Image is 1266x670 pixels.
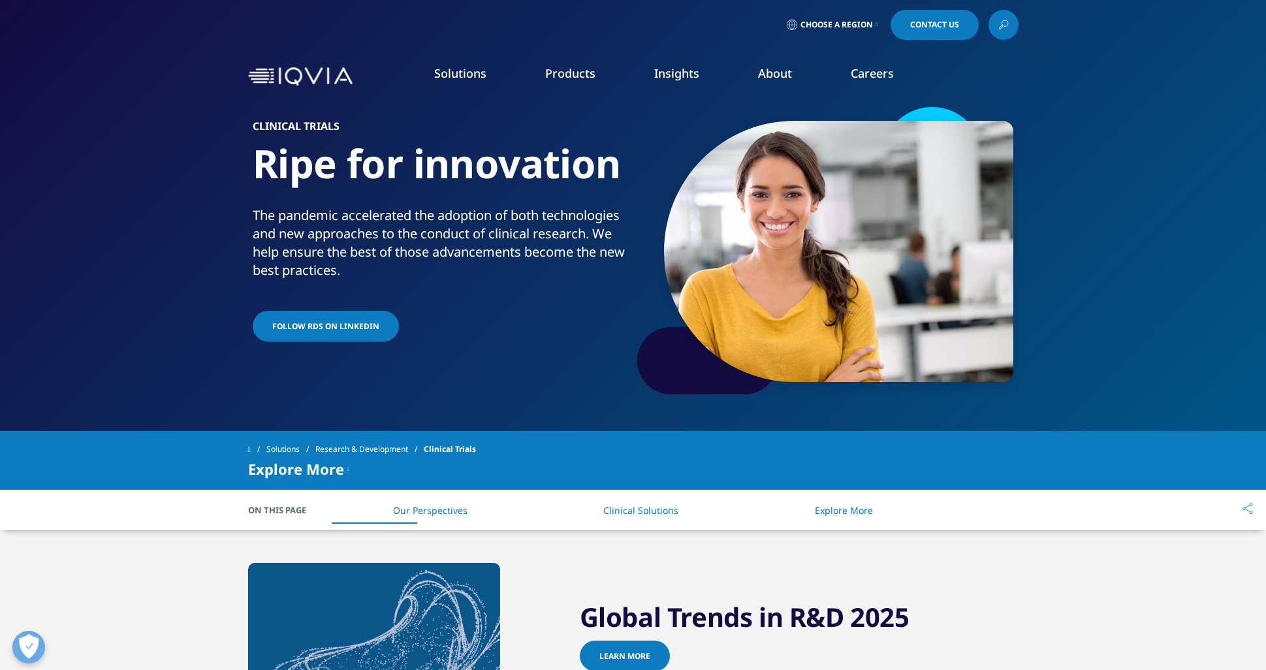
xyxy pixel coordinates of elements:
a: Products [545,65,595,81]
span: On This Page [248,503,320,517]
a: Careers [851,65,894,81]
p: The pandemic accelerated the adoption of both technologies and new approaches to the conduct of c... [253,206,628,287]
nav: Primary [358,46,1019,107]
a: About [758,65,792,81]
h2: Global Trends in R&D 2025 [580,601,1019,641]
span: Explore More [248,461,344,477]
span: Learn more [599,650,650,662]
button: Open Preferences [12,631,45,663]
h1: Ripe for innovation [253,139,628,206]
img: IQVIA Healthcare Information Technology and Pharma Clinical Research Company [248,67,353,86]
h6: Clinical Trials [253,121,628,139]
a: Explore More [815,504,873,517]
img: 061_woman-in-officespace.jpg [664,121,1013,382]
span: Choose a Region [800,20,873,30]
a: Solutions [434,65,486,81]
a: FOLLOW RDS ON LINKEDIN [253,311,399,342]
a: Contact Us [891,10,979,40]
a: Solutions [266,438,315,461]
span: Clinical Trials [424,438,476,461]
a: Research & Development [315,438,424,461]
span: Contact Us [910,21,959,29]
span: FOLLOW RDS ON LINKEDIN [272,321,379,332]
a: Our Perspectives [393,504,467,517]
a: Insights [654,65,699,81]
a: Clinical Solutions [603,504,678,517]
